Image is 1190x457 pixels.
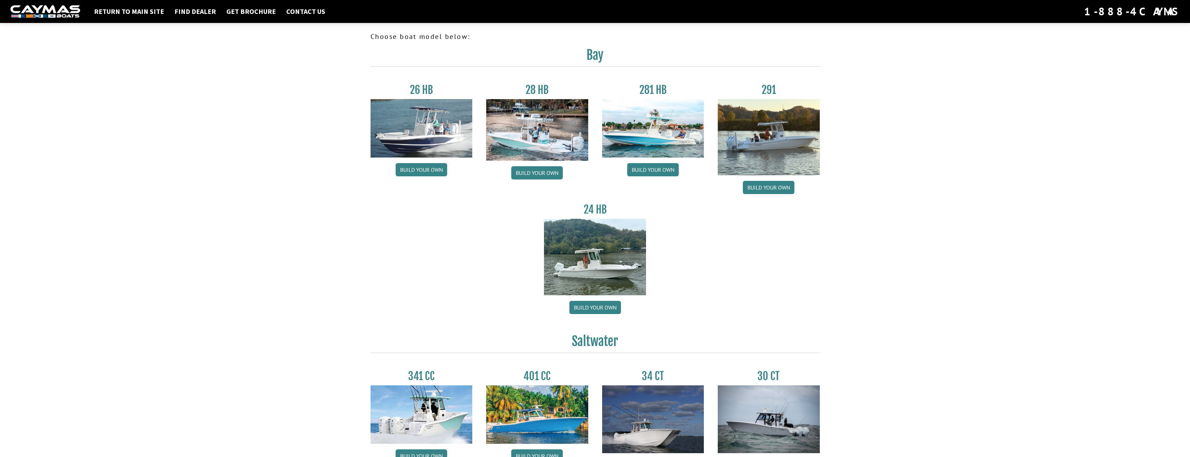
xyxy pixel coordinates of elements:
img: 30_CT_photo_shoot_for_caymas_connect.jpg [718,385,820,453]
a: Contact Us [283,7,329,16]
p: Choose boat model below: [371,31,820,42]
h3: 26 HB [371,83,473,96]
h3: 281 HB [602,83,704,96]
h3: 34 CT [602,370,704,383]
img: Caymas_34_CT_pic_1.jpg [602,385,704,453]
img: 28-hb-twin.jpg [602,99,704,158]
h3: 24 HB [544,203,646,216]
img: 24_HB_thumbnail.jpg [544,219,646,295]
h2: Bay [371,47,820,67]
div: 1-888-4CAYMAS [1084,4,1180,19]
h3: 28 HB [486,83,588,96]
a: Build your own [627,163,679,176]
img: 28_hb_thumbnail_for_caymas_connect.jpg [486,99,588,161]
a: Return to main site [91,7,168,16]
a: Build your own [743,181,794,194]
a: Get Brochure [223,7,279,16]
img: 291_Thumbnail.jpg [718,99,820,175]
img: 26_new_photo_resized.jpg [371,99,473,158]
h2: Saltwater [371,334,820,353]
h3: 30 CT [718,370,820,383]
img: white-logo-c9c8dbefe5ff5ceceb0f0178aa75bf4bb51f6bca0971e226c86eb53dfe498488.png [10,5,80,18]
img: 341CC-thumbjpg.jpg [371,385,473,444]
a: Build your own [511,166,563,179]
a: Build your own [569,301,621,314]
h3: 401 CC [486,370,588,383]
a: Build your own [396,163,447,176]
img: 401CC_thumb.pg.jpg [486,385,588,444]
h3: 341 CC [371,370,473,383]
h3: 291 [718,83,820,96]
a: Find Dealer [171,7,219,16]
